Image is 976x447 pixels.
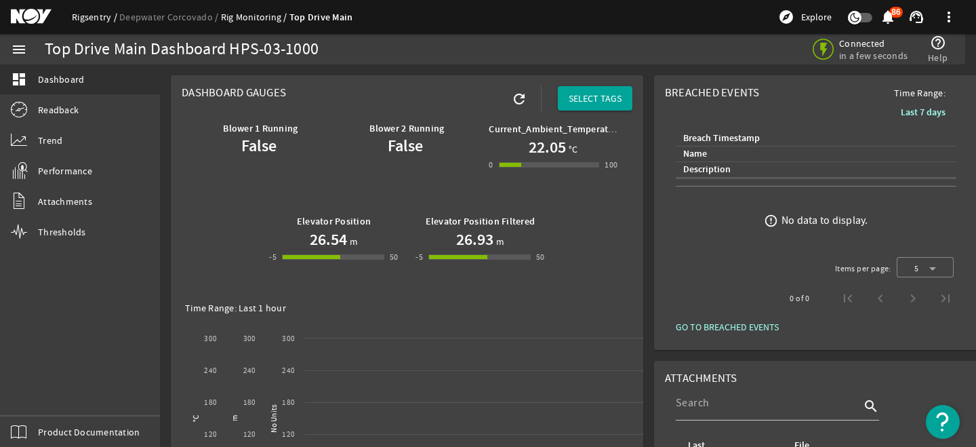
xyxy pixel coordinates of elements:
div: -5 [415,250,423,264]
text: 180 [282,397,295,408]
div: 50 [390,250,399,264]
b: False [388,135,423,157]
text: 180 [243,397,256,408]
h1: 22.05 [529,136,566,158]
span: Dashboard Gauges [182,85,286,100]
h1: 26.93 [456,229,493,250]
text: 240 [282,366,295,376]
a: Rig Monitoring [221,11,289,23]
span: SELECT TAGS [569,92,622,105]
text: 120 [282,429,295,440]
span: Time Range: [883,86,956,100]
input: Search [676,395,860,411]
div: Breach Timestamp [683,131,760,146]
button: more_vert [933,1,965,33]
text: 300 [204,334,217,344]
i: search [863,398,879,414]
span: Performance [38,164,92,178]
div: 100 [605,158,617,172]
div: Time Range: Last 1 hour [185,301,629,315]
span: °C [566,142,578,156]
b: False [241,135,277,157]
div: Breach Timestamp [681,131,945,146]
b: Current_Ambient_Temperature [489,123,622,136]
span: in a few seconds [839,50,908,62]
text: 240 [243,366,256,376]
div: 0 [489,158,493,172]
b: Blower 1 Running [223,122,298,135]
div: No data to display. [781,214,868,227]
span: Trend [38,134,62,147]
span: Product Documentation [38,425,140,439]
text: m [230,415,240,421]
a: Deepwater Corcovado [119,11,221,23]
span: Connected [839,37,908,50]
div: Items per page: [835,262,891,275]
text: 240 [204,366,217,376]
text: No Units [269,404,279,433]
mat-icon: explore [778,9,794,25]
span: Attachments [665,371,737,385]
h1: 26.54 [310,229,347,250]
text: 300 [282,334,295,344]
span: Readback [38,103,79,117]
span: Dashboard [38,73,84,86]
div: 0 of 0 [790,292,809,305]
button: Open Resource Center [926,405,960,439]
div: -5 [269,250,277,264]
text: 300 [243,334,256,344]
text: 180 [204,397,217,408]
div: Description [683,162,731,177]
span: GO TO BREACHED EVENTS [676,320,779,334]
mat-icon: help_outline [930,35,946,51]
span: Attachments [38,195,92,208]
mat-icon: error_outline [764,214,778,228]
div: 50 [536,250,545,264]
b: Last 7 days [901,106,945,119]
span: Thresholds [38,225,86,239]
b: Elevator Position Filtered [426,215,535,228]
span: m [493,235,504,248]
mat-icon: support_agent [908,9,924,25]
mat-icon: notifications [880,9,896,25]
button: Last 7 days [890,100,956,124]
span: Explore [801,10,832,24]
button: 86 [880,10,895,24]
b: Elevator Position [297,215,371,228]
button: SELECT TAGS [558,86,632,111]
span: Help [928,51,948,64]
div: Top Drive Main Dashboard HPS-03-1000 [45,43,319,56]
div: Name [681,147,945,161]
text: 120 [204,429,217,440]
div: Name [683,147,707,161]
mat-icon: dashboard [11,71,27,88]
mat-icon: menu [11,41,27,58]
button: GO TO BREACHED EVENTS [665,315,790,339]
text: 120 [243,429,256,440]
a: Rigsentry [72,11,119,23]
button: Explore [773,6,837,28]
a: Top Drive Main [289,11,353,24]
b: Blower 2 Running [369,122,444,135]
div: Description [681,162,945,177]
span: m [347,235,358,248]
span: Breached Events [665,85,760,100]
text: °C [191,414,201,422]
mat-icon: refresh [511,91,527,107]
